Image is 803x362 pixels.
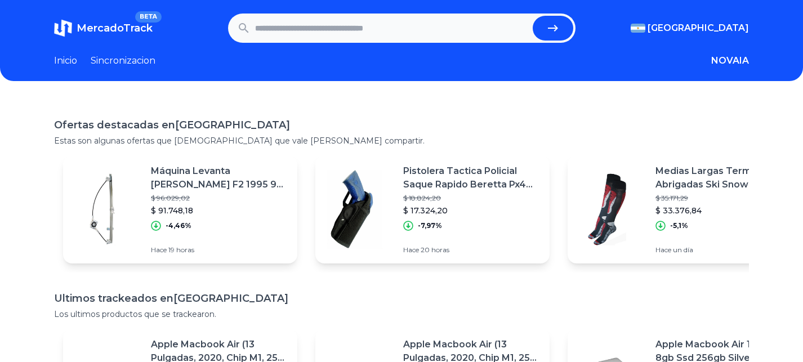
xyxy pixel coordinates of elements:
[54,19,153,37] a: MercadoTrackBETA
[54,54,77,68] a: Inicio
[403,164,541,191] p: Pistolera Tactica Policial Saque Rapido Beretta Px4 [GEOGRAPHIC_DATA]
[151,164,288,191] p: Máquina Levanta [PERSON_NAME] F2 1995 96 97 A 04 Manual C
[54,117,749,133] h1: Ofertas destacadas en [GEOGRAPHIC_DATA]
[54,291,749,306] h1: Ultimos trackeados en [GEOGRAPHIC_DATA]
[403,245,541,254] p: Hace 20 horas
[54,135,749,146] p: Estas son algunas ofertas que [DEMOGRAPHIC_DATA] que vale [PERSON_NAME] compartir.
[135,11,162,23] span: BETA
[166,221,191,230] p: -4,46%
[54,19,72,37] img: MercadoTrack
[655,194,793,203] p: $ 35.171,29
[151,205,288,216] p: $ 91.748,18
[63,170,142,249] img: Featured image
[568,155,802,263] a: Featured imageMedias Largas Termicas Abrigadas Ski Snowboard Reforzadas$ 35.171,29$ 33.376,84-5,1...
[655,205,793,216] p: $ 33.376,84
[315,155,550,263] a: Featured imagePistolera Tactica Policial Saque Rapido Beretta Px4 [GEOGRAPHIC_DATA]$ 18.824,20$ 1...
[655,245,793,254] p: Hace un día
[670,221,688,230] p: -5,1%
[315,170,394,249] img: Featured image
[631,24,645,33] img: Argentina
[77,22,153,34] span: MercadoTrack
[151,245,288,254] p: Hace 19 horas
[403,205,541,216] p: $ 17.324,20
[54,309,749,320] p: Los ultimos productos que se trackearon.
[655,164,793,191] p: Medias Largas Termicas Abrigadas Ski Snowboard Reforzadas
[631,21,749,35] button: [GEOGRAPHIC_DATA]
[568,170,646,249] img: Featured image
[151,194,288,203] p: $ 96.029,02
[91,54,155,68] a: Sincronizacion
[418,221,442,230] p: -7,97%
[711,54,749,68] button: NOVAIA
[403,194,541,203] p: $ 18.824,20
[648,21,749,35] span: [GEOGRAPHIC_DATA]
[63,155,297,263] a: Featured imageMáquina Levanta [PERSON_NAME] F2 1995 96 97 A 04 Manual C$ 96.029,02$ 91.748,18-4,4...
